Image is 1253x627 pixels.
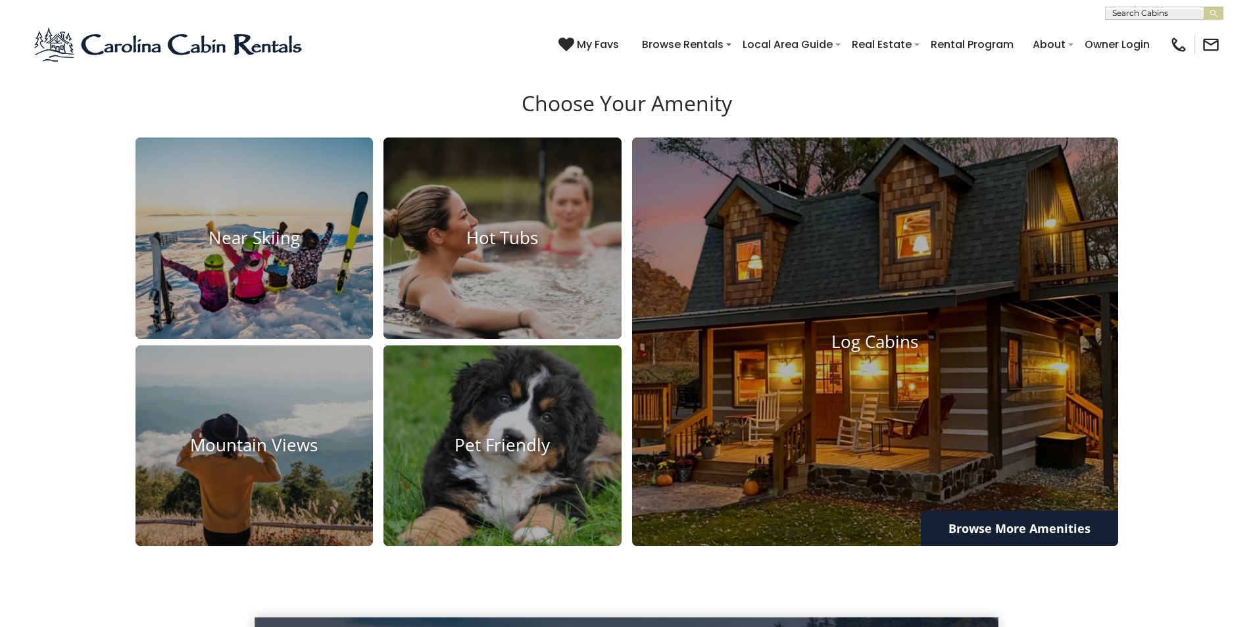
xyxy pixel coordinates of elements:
[33,25,306,64] img: Blue-2.png
[558,36,622,53] a: My Favs
[1078,33,1156,56] a: Owner Login
[632,332,1118,352] h4: Log Cabins
[135,436,374,456] h4: Mountain Views
[383,138,622,339] a: Hot Tubs
[845,33,918,56] a: Real Estate
[135,228,374,248] h4: Near Skiing
[383,228,622,248] h4: Hot Tubs
[921,511,1118,546] a: Browse More Amenities
[135,345,374,547] a: Mountain Views
[383,345,622,547] a: Pet Friendly
[736,33,839,56] a: Local Area Guide
[383,436,622,456] h4: Pet Friendly
[632,138,1118,547] a: Log Cabins
[1169,36,1188,54] img: phone-regular-black.png
[1026,33,1072,56] a: About
[577,36,619,53] span: My Favs
[635,33,730,56] a: Browse Rentals
[134,91,1120,137] h3: Choose Your Amenity
[924,33,1020,56] a: Rental Program
[1202,36,1220,54] img: mail-regular-black.png
[135,138,374,339] a: Near Skiing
